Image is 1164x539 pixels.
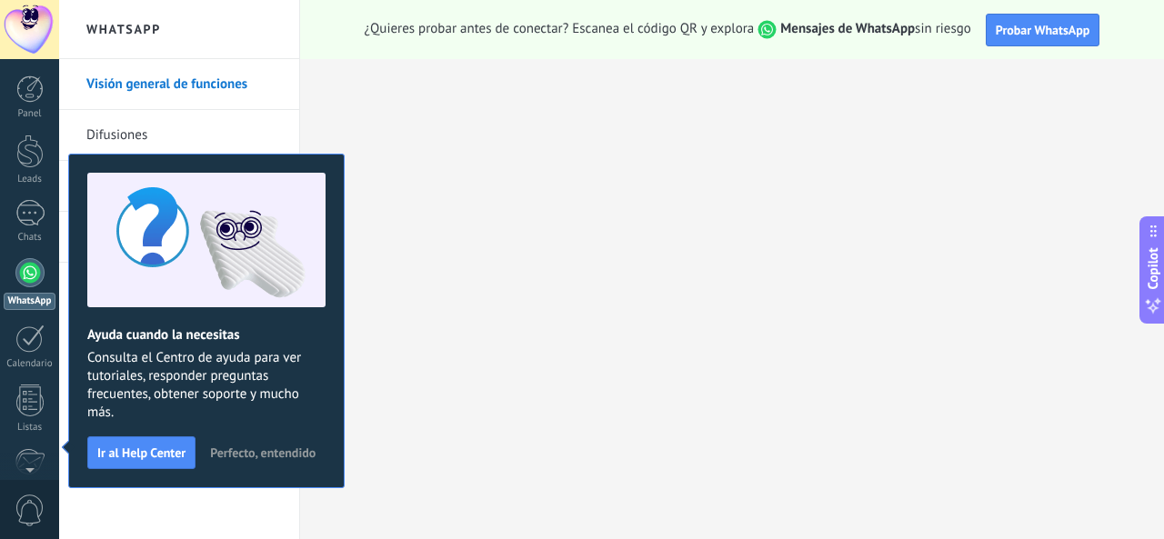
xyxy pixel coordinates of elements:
[86,110,281,161] a: Difusiones
[4,174,56,185] div: Leads
[1144,247,1162,289] span: Copilot
[86,59,281,110] a: Visión general de funciones
[59,59,299,110] li: Visión general de funciones
[87,349,326,422] span: Consulta el Centro de ayuda para ver tutoriales, responder preguntas frecuentes, obtener soporte ...
[97,446,186,459] span: Ir al Help Center
[87,436,196,469] button: Ir al Help Center
[780,20,915,37] strong: Mensajes de WhatsApp
[996,22,1090,38] span: Probar WhatsApp
[4,358,56,370] div: Calendario
[4,232,56,244] div: Chats
[210,446,316,459] span: Perfecto, entendido
[202,439,324,466] button: Perfecto, entendido
[4,108,56,120] div: Panel
[87,326,326,344] h2: Ayuda cuando la necesitas
[4,293,55,310] div: WhatsApp
[59,110,299,161] li: Difusiones
[365,20,971,39] span: ¿Quieres probar antes de conectar? Escanea el código QR y explora sin riesgo
[986,14,1100,46] button: Probar WhatsApp
[4,422,56,434] div: Listas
